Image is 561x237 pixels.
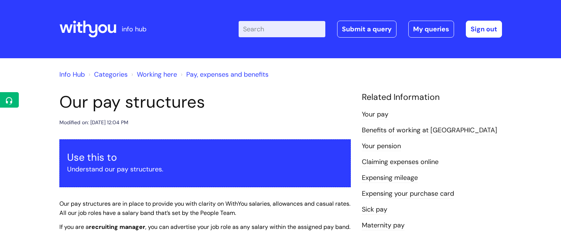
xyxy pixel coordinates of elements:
a: Submit a query [337,21,396,38]
a: Sign out [466,21,502,38]
a: Claiming expenses online [362,157,439,167]
a: Expensing your purchase card [362,189,454,199]
a: Your pension [362,142,401,151]
li: Solution home [87,69,128,80]
a: Maternity pay [362,221,405,230]
a: Categories [94,70,128,79]
p: Understand our pay structures. [67,163,343,175]
h3: Use this to [67,151,343,163]
input: Search [239,21,325,37]
a: Expensing mileage [362,173,418,183]
h4: Related Information [362,92,502,102]
span: If you are a , you can advertise your job role as any salary within the assigned pay band. [59,223,350,231]
h1: Our pay structures [59,92,351,112]
div: Modified on: [DATE] 12:04 PM [59,118,128,127]
a: Pay, expenses and benefits [186,70,269,79]
div: | - [239,21,502,38]
p: info hub [122,23,146,35]
a: My queries [408,21,454,38]
strong: recruiting manager [89,223,145,231]
a: Working here [137,70,177,79]
a: Info Hub [59,70,85,79]
a: Benefits of working at [GEOGRAPHIC_DATA] [362,126,497,135]
a: Sick pay [362,205,387,215]
span: Our pay structures are in place to provide you with clarity on WithYou salaries, allowances and c... [59,200,350,217]
a: Your pay [362,110,388,119]
li: Working here [129,69,177,80]
li: Pay, expenses and benefits [179,69,269,80]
